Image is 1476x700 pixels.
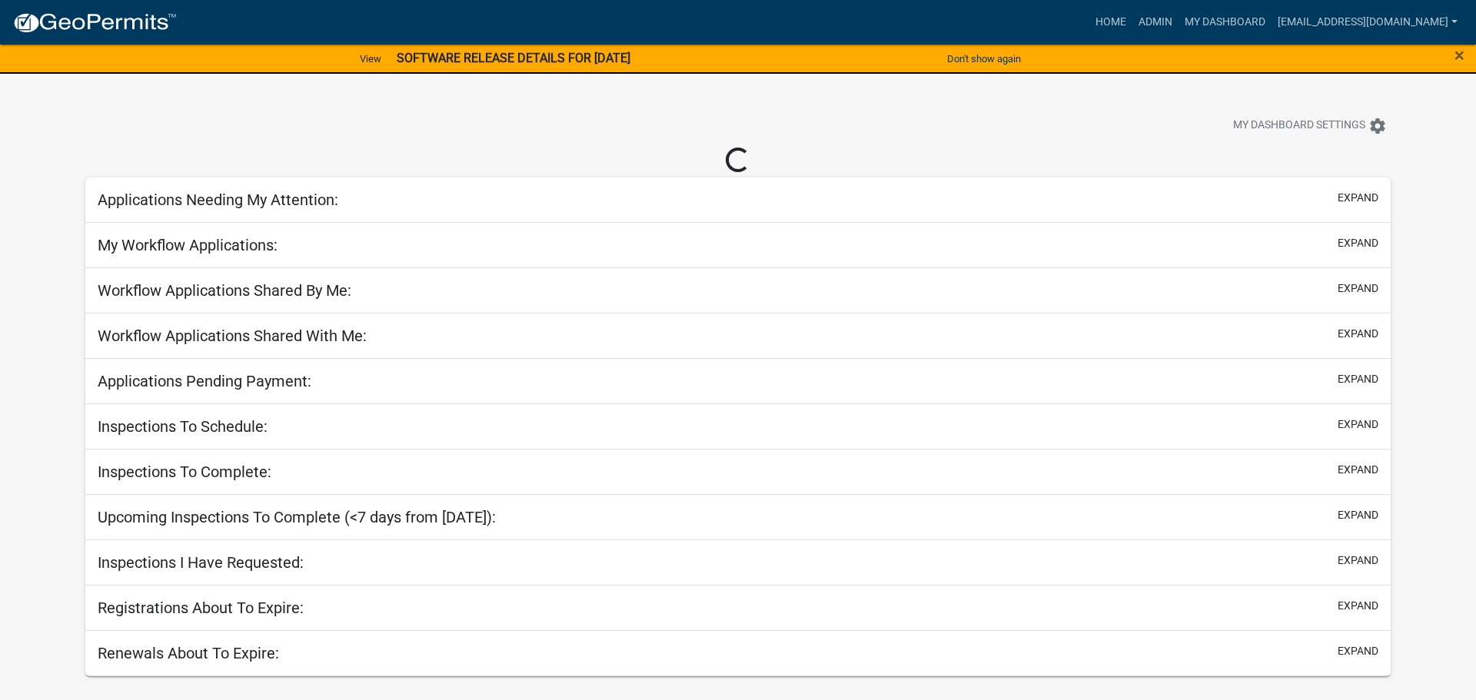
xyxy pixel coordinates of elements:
[98,327,367,345] h5: Workflow Applications Shared With Me:
[1338,462,1378,478] button: expand
[941,46,1027,71] button: Don't show again
[1338,280,1378,297] button: expand
[98,599,304,617] h5: Registrations About To Expire:
[1454,46,1464,65] button: Close
[1338,598,1378,614] button: expand
[354,46,387,71] a: View
[98,644,279,662] h5: Renewals About To Expire:
[1338,235,1378,251] button: expand
[1338,371,1378,387] button: expand
[1233,117,1365,135] span: My Dashboard Settings
[98,463,271,481] h5: Inspections To Complete:
[1454,45,1464,66] span: ×
[1338,507,1378,523] button: expand
[98,508,496,526] h5: Upcoming Inspections To Complete (<7 days from [DATE]):
[1338,552,1378,569] button: expand
[98,236,278,254] h5: My Workflow Applications:
[98,281,351,300] h5: Workflow Applications Shared By Me:
[1338,643,1378,659] button: expand
[1338,326,1378,342] button: expand
[397,51,630,65] strong: SOFTWARE RELEASE DETAILS FOR [DATE]
[98,191,338,209] h5: Applications Needing My Attention:
[98,417,268,436] h5: Inspections To Schedule:
[1178,8,1272,37] a: My Dashboard
[1132,8,1178,37] a: Admin
[1221,111,1399,141] button: My Dashboard Settingssettings
[98,553,304,572] h5: Inspections I Have Requested:
[1368,117,1387,135] i: settings
[1338,416,1378,433] button: expand
[1338,190,1378,206] button: expand
[98,372,311,390] h5: Applications Pending Payment:
[1089,8,1132,37] a: Home
[1272,8,1464,37] a: [EMAIL_ADDRESS][DOMAIN_NAME]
